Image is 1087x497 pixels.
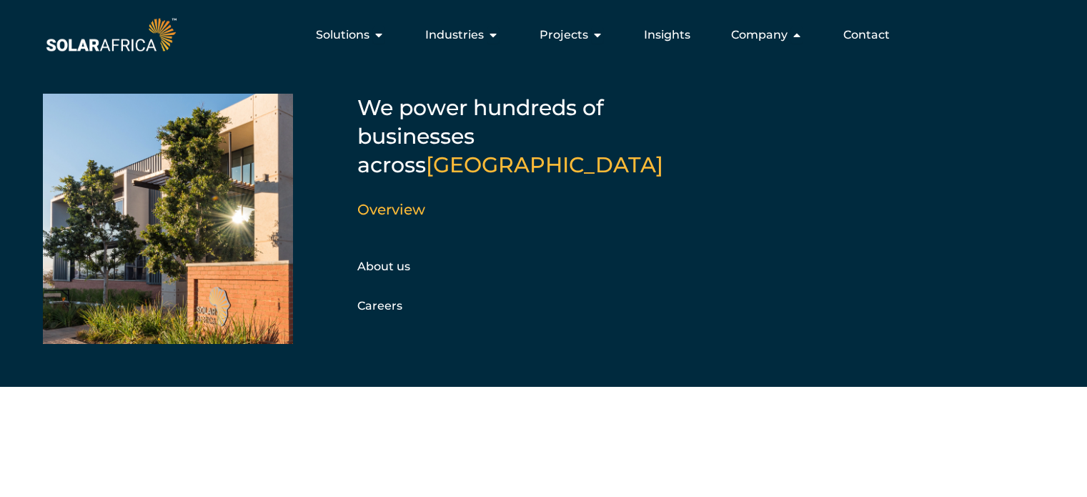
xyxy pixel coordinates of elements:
span: [GEOGRAPHIC_DATA] [426,152,663,178]
a: Careers [357,299,402,313]
nav: Menu [179,21,901,49]
a: Insights [644,26,690,44]
h5: SolarAfrica is proudly affiliated with [42,409,1086,419]
span: Solutions [316,26,369,44]
h5: We power hundreds of businesses across [357,94,715,179]
span: Projects [540,26,588,44]
a: Contact [843,26,890,44]
span: Company [731,26,788,44]
div: Menu Toggle [179,21,901,49]
span: Industries [425,26,484,44]
a: Overview [357,201,425,218]
a: About us [357,260,410,273]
